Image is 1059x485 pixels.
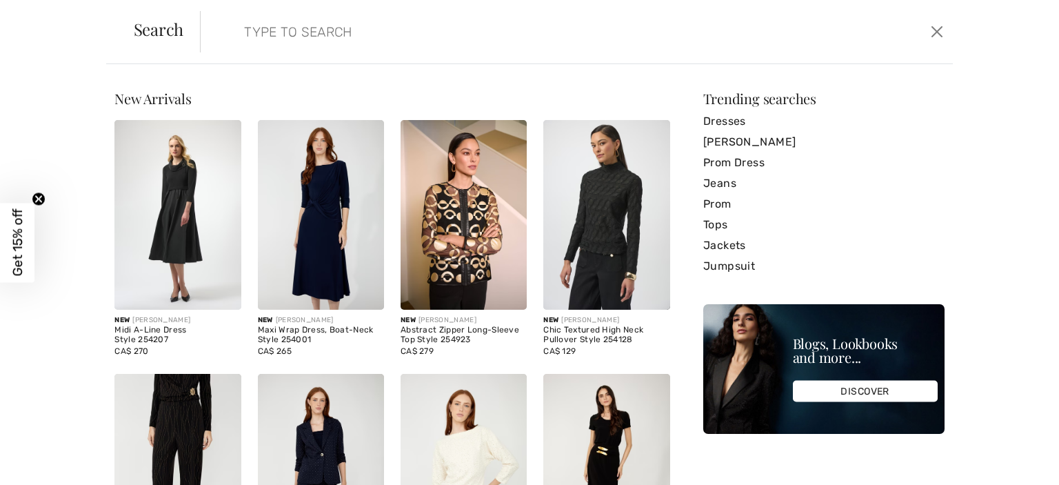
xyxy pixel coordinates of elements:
div: [PERSON_NAME] [543,315,669,326]
div: Maxi Wrap Dress, Boat-Neck Style 254001 [258,326,384,345]
span: New [543,316,558,324]
div: Abstract Zipper Long-Sleeve Top Style 254923 [401,326,527,345]
a: Jackets [703,235,945,256]
input: TYPE TO SEARCH [234,11,754,52]
div: [PERSON_NAME] [401,315,527,326]
a: Prom [703,194,945,215]
span: CA$ 270 [114,346,148,356]
span: New [401,316,416,324]
a: Jeans [703,173,945,194]
span: CA$ 265 [258,346,292,356]
img: Maxi Wrap Dress, Boat-Neck Style 254001. Midnight [258,120,384,310]
div: Midi A-Line Dress Style 254207 [114,326,241,345]
div: DISCOVER [793,381,938,402]
span: New [258,316,273,324]
a: [PERSON_NAME] [703,132,945,152]
div: Chic Textured High Neck Pullover Style 254128 [543,326,669,345]
span: Search [134,21,184,37]
button: Close [927,21,947,43]
a: Prom Dress [703,152,945,173]
a: Dresses [703,111,945,132]
div: Trending searches [703,92,945,106]
a: Tops [703,215,945,235]
div: [PERSON_NAME] [114,315,241,326]
span: CA$ 129 [543,346,576,356]
img: Blogs, Lookbooks and more... [703,304,945,434]
span: New Arrivals [114,89,191,108]
a: Jumpsuit [703,256,945,277]
button: Close teaser [32,192,46,206]
span: CA$ 279 [401,346,434,356]
span: Get 15% off [10,209,26,277]
div: [PERSON_NAME] [258,315,384,326]
img: Abstract Zipper Long-Sleeve Top Style 254923. Gold/Black [401,120,527,310]
span: New [114,316,130,324]
div: Blogs, Lookbooks and more... [793,337,938,364]
img: Midi A-Line Dress Style 254207. Winter White [114,120,241,310]
span: Help [31,10,59,22]
img: Chic Textured High Neck Pullover Style 254128. Black [543,120,669,310]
